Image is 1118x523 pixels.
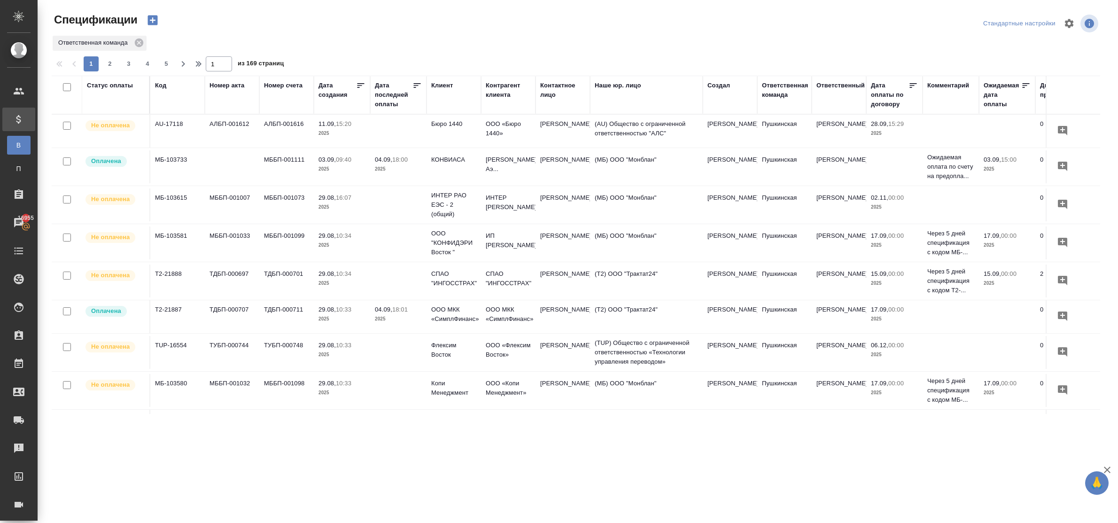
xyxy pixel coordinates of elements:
td: [PERSON_NAME] [812,150,866,183]
span: из 169 страниц [238,58,284,71]
p: 29.08, [318,232,336,239]
p: [PERSON_NAME] Аэ... [486,155,531,174]
p: 17.09, [984,232,1001,239]
td: [PERSON_NAME] [536,115,590,148]
p: 17.09, [871,306,888,313]
td: [PERSON_NAME] [812,188,866,221]
p: Через 5 дней спецификация с кодом Т2-... [927,267,974,295]
td: [PERSON_NAME] [812,115,866,148]
td: AU-17118 [150,115,205,148]
p: 10:34 [336,270,351,277]
p: 2025 [871,388,918,398]
p: 2025 [318,129,365,138]
td: (МБ) ООО "Монблан" [590,374,703,407]
button: Создать [141,12,164,28]
td: [PERSON_NAME] [536,300,590,333]
p: 29.08, [318,342,336,349]
td: [PERSON_NAME] [812,300,866,333]
p: 29.08, [318,306,336,313]
p: ИНТЕР РАО ЕЭС - 2 (общий) [431,191,476,219]
td: 0 [1035,374,1090,407]
p: 00:00 [1001,232,1017,239]
span: Посмотреть информацию [1080,15,1100,32]
td: (МБ) ООО "Монблан" [590,188,703,221]
td: [PERSON_NAME] [703,226,757,259]
p: Через 5 дней спецификация с кодом МБ-... [927,376,974,405]
p: 00:00 [888,232,904,239]
p: Не оплачена [91,380,130,390]
p: 00:00 [888,194,904,201]
td: (Т2) ООО "Трактат24" [590,265,703,297]
div: Ожидаемая дата оплаты [984,81,1021,109]
p: Оплачена [91,306,121,316]
span: 🙏 [1089,473,1105,493]
p: ООО «Флексим Восток» [486,341,531,359]
td: МББП-001032 [205,374,259,407]
p: ООО "КОНФИДЭРИ Восток " [431,229,476,257]
td: Пушкинская [757,226,812,259]
td: 0 [1035,188,1090,221]
p: 2025 [375,314,422,324]
p: ИП [PERSON_NAME] [486,231,531,250]
td: [PERSON_NAME] [812,410,866,443]
button: 3 [121,56,136,71]
p: 2025 [318,164,365,174]
p: 17.09, [871,232,888,239]
div: Ответственный [816,81,865,90]
td: [PERSON_NAME] [536,150,590,183]
p: Бюро 1440 [431,119,476,129]
p: 2025 [984,241,1031,250]
td: МБ-103615 [150,188,205,221]
div: Дата оплаты по договору [871,81,908,109]
p: Не оплачена [91,233,130,242]
p: 03.09, [318,156,336,163]
p: 04.09, [375,156,392,163]
p: 03.09, [984,156,1001,163]
p: Ожидаемая оплата по счету на предопла... [927,153,974,181]
td: 0 [1035,115,1090,148]
p: 2025 [871,203,918,212]
td: МБ-103581 [150,226,205,259]
td: [PERSON_NAME] [536,374,590,407]
td: (Т2) ООО "Трактат24" [590,300,703,333]
td: Пушкинская [757,150,812,183]
p: ООО МКК «СимплФинанс» [431,305,476,324]
td: (МБ) ООО "Монблан" [590,150,703,183]
td: [PERSON_NAME] [703,374,757,407]
div: Комментарий [927,81,969,90]
td: ТДБП-000701 [259,265,314,297]
p: 10:33 [336,380,351,387]
p: КОНВИАСА [431,155,476,164]
p: 18:00 [392,156,408,163]
p: 00:00 [888,342,904,349]
p: 17.09, [871,380,888,387]
div: Код [155,81,166,90]
td: (TUP) Общество с ограниченной ответственностью «Технологии управления переводом» [590,334,703,371]
td: Пушкинская [757,265,812,297]
div: Дата последней оплаты [375,81,412,109]
a: 16955 [2,211,35,234]
td: ТДБП-000697 [205,265,259,297]
button: 5 [159,56,174,71]
td: МББП-001111 [259,150,314,183]
div: Наше юр. лицо [595,81,641,90]
div: Номер счета [264,81,303,90]
td: [PERSON_NAME] [536,265,590,297]
td: АЛБП-001612 [205,115,259,148]
p: ИНТЕР [PERSON_NAME] [486,193,531,212]
button: 🙏 [1085,471,1109,495]
p: ООО «Бюро 1440» [486,119,531,138]
td: (Т2) ООО "Трактат24" [590,410,703,443]
span: Настроить таблицу [1058,12,1080,35]
p: 2025 [871,350,918,359]
p: Не оплачена [91,342,130,351]
div: Создал [707,81,730,90]
p: 16:07 [336,194,351,201]
p: 2025 [984,164,1031,174]
td: (МБ) ООО "Монблан" [590,226,703,259]
p: Не оплачена [91,271,130,280]
td: 0 [1035,336,1090,369]
span: В [12,141,26,150]
td: Т2-21887 [150,300,205,333]
td: 2 [1035,265,1090,297]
